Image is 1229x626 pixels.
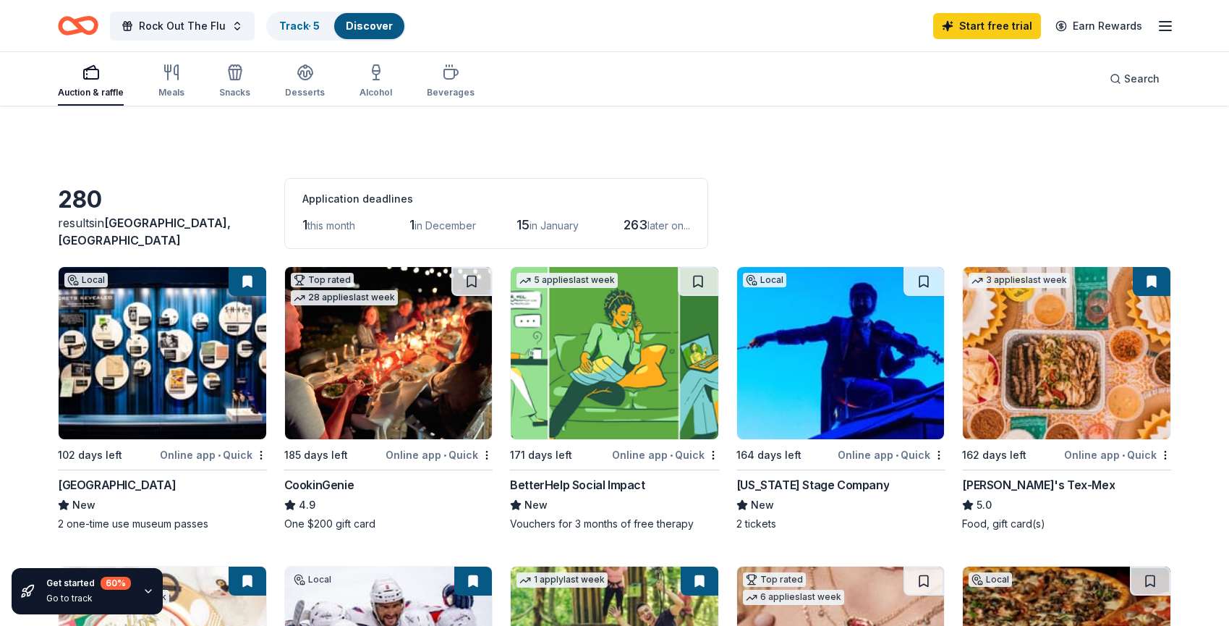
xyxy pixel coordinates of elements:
span: New [72,496,95,514]
a: Discover [346,20,393,32]
div: Auction & raffle [58,87,124,98]
div: 5 applies last week [516,273,618,288]
div: results [58,214,267,249]
div: 6 applies last week [743,590,844,605]
div: Application deadlines [302,190,690,208]
span: 5.0 [977,496,992,514]
span: • [218,449,221,461]
div: Snacks [219,87,250,98]
a: Track· 5 [279,20,320,32]
div: 102 days left [58,447,122,464]
div: Online app Quick [612,446,719,464]
button: Beverages [427,58,475,106]
div: Desserts [285,87,325,98]
img: Image for CookinGenie [285,267,493,439]
div: Meals [158,87,184,98]
span: later on... [647,219,690,232]
div: Get started [46,577,131,590]
span: • [896,449,898,461]
div: 3 applies last week [969,273,1070,288]
div: One $200 gift card [284,517,493,531]
div: Online app Quick [160,446,267,464]
div: Top rated [291,273,354,287]
span: • [1122,449,1125,461]
span: [GEOGRAPHIC_DATA], [GEOGRAPHIC_DATA] [58,216,231,248]
span: New [751,496,774,514]
span: 4.9 [299,496,315,514]
button: Desserts [285,58,325,106]
div: Online app Quick [838,446,945,464]
div: [PERSON_NAME]'s Tex-Mex [962,476,1115,494]
div: Beverages [427,87,475,98]
div: 162 days left [962,447,1026,464]
div: [GEOGRAPHIC_DATA] [58,476,176,494]
button: Rock Out The Flu [110,12,255,41]
a: Image for International Spy MuseumLocal102 days leftOnline app•Quick[GEOGRAPHIC_DATA]New2 one-tim... [58,266,267,531]
span: 1 [409,217,414,232]
img: Image for International Spy Museum [59,267,266,439]
a: Image for CookinGenieTop rated28 applieslast week185 days leftOnline app•QuickCookinGenie4.9One $... [284,266,493,531]
button: Alcohol [360,58,392,106]
span: this month [307,219,355,232]
div: 280 [58,185,267,214]
div: 28 applies last week [291,290,398,305]
span: 1 [302,217,307,232]
a: Image for Virginia Stage CompanyLocal164 days leftOnline app•Quick[US_STATE] Stage CompanyNew2 ti... [736,266,945,531]
span: in January [530,219,579,232]
div: Alcohol [360,87,392,98]
span: in December [414,219,476,232]
div: 164 days left [736,447,801,464]
button: Snacks [219,58,250,106]
div: Go to track [46,593,131,604]
div: Vouchers for 3 months of free therapy [510,517,719,531]
span: • [443,449,446,461]
div: Local [969,572,1012,587]
span: Search [1124,70,1160,88]
span: 263 [624,217,647,232]
div: Local [64,273,108,287]
div: 171 days left [510,447,572,464]
button: Auction & raffle [58,58,124,106]
span: 15 [516,217,530,232]
span: in [58,216,231,248]
a: Start free trial [933,13,1041,39]
span: New [524,496,548,514]
span: Rock Out The Flu [139,17,226,35]
a: Image for Chuy's Tex-Mex3 applieslast week162 days leftOnline app•Quick[PERSON_NAME]'s Tex-Mex5.0... [962,266,1171,531]
div: 2 one-time use museum passes [58,517,267,531]
div: CookinGenie [284,476,354,494]
button: Meals [158,58,184,106]
div: Online app Quick [386,446,493,464]
a: Image for BetterHelp Social Impact5 applieslast week171 days leftOnline app•QuickBetterHelp Socia... [510,266,719,531]
div: [US_STATE] Stage Company [736,476,889,494]
div: Local [743,273,786,287]
a: Earn Rewards [1047,13,1151,39]
div: 2 tickets [736,517,945,531]
a: Home [58,9,98,43]
div: Food, gift card(s) [962,517,1171,531]
img: Image for Virginia Stage Company [737,267,945,439]
img: Image for Chuy's Tex-Mex [963,267,1170,439]
img: Image for BetterHelp Social Impact [511,267,718,439]
div: 60 % [101,577,131,590]
span: • [670,449,673,461]
div: Local [291,572,334,587]
div: Top rated [743,572,806,587]
div: 1 apply last week [516,572,608,588]
div: 185 days left [284,447,348,464]
button: Search [1098,64,1171,93]
div: BetterHelp Social Impact [510,476,645,494]
div: Online app Quick [1064,446,1171,464]
button: Track· 5Discover [266,12,406,41]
